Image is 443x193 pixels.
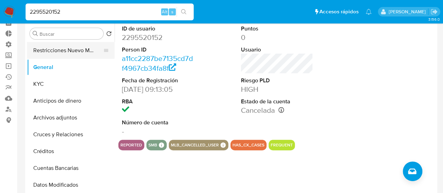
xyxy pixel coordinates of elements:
button: smb [148,144,157,146]
button: frequent [271,144,293,146]
span: s [171,8,173,15]
button: Volver al orden por defecto [106,31,112,39]
dd: [DATE] 09:13:05 [122,84,194,94]
button: Cruces y Relaciones [27,126,115,143]
button: Archivos adjuntos [27,109,115,126]
span: Accesos rápidos [319,8,359,15]
dd: 0 [241,33,313,42]
button: Créditos [27,143,115,160]
a: Salir [430,8,438,15]
dt: ID de usuario [122,25,194,33]
input: Buscar usuario o caso... [26,7,194,16]
button: Cuentas Bancarias [27,160,115,177]
a: a11cc2287be7135cd7df4967cb34fa8f [122,53,193,73]
button: Restricciones Nuevo Mundo [27,42,109,59]
dt: Estado de la cuenta [241,98,313,105]
dt: RBA [122,98,194,105]
dd: Cancelada [241,105,313,115]
button: mlb_cancelled_user [171,144,219,146]
a: Notificaciones [366,9,372,15]
dt: Fecha de Registración [122,77,194,84]
dt: Person ID [122,46,194,54]
dd: - [122,126,194,136]
dt: Usuario [241,46,313,54]
dd: 2295520152 [122,33,194,42]
button: KYC [27,76,115,92]
button: Buscar [33,31,38,36]
dt: Riesgo PLD [241,77,313,84]
dt: Número de cuenta [122,119,194,126]
span: 3.156.0 [428,16,439,22]
button: General [27,59,115,76]
button: has_cx_cases [233,144,264,146]
span: Alt [162,8,167,15]
button: reported [120,144,142,146]
dt: Puntos [241,25,313,33]
p: zoe.breuer@mercadolibre.com [388,8,428,15]
dd: HIGH [241,84,313,94]
input: Buscar [40,31,101,37]
button: search-icon [176,7,191,17]
button: Anticipos de dinero [27,92,115,109]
